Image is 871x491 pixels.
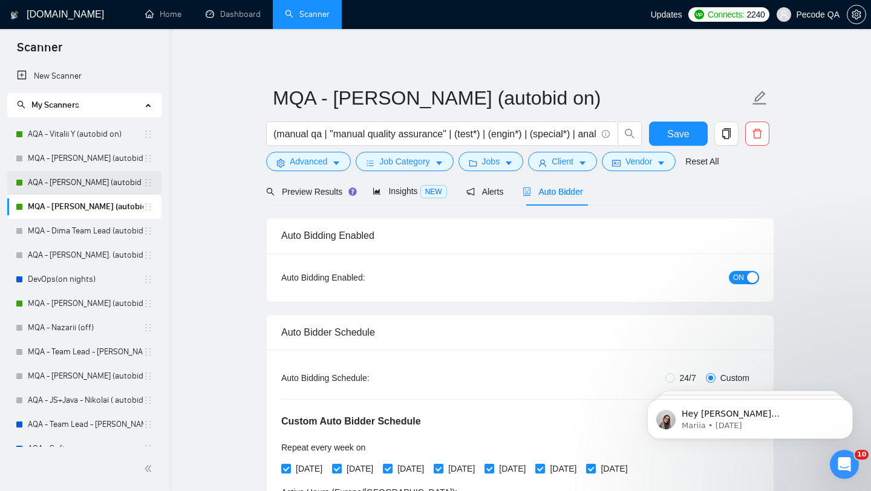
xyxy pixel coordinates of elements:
li: AQA - Vitalii Y (autobid on) [7,122,161,146]
a: MQA - [PERSON_NAME] (autobid off) [28,364,143,388]
a: MQA - Dima Team Lead (autobid on) [28,219,143,243]
li: AQA - JS+Java - Nikolai ( autobid off) [7,388,161,412]
span: holder [143,299,153,308]
span: [DATE] [545,462,581,475]
span: My Scanners [17,100,79,110]
a: homeHome [145,9,181,19]
span: edit [752,90,768,106]
li: New Scanner [7,64,161,88]
span: [DATE] [342,462,378,475]
img: logo [10,5,19,25]
a: MQA - [PERSON_NAME] (autobid on) [28,195,143,219]
span: NEW [420,185,447,198]
span: caret-down [332,158,341,167]
a: AQA - [PERSON_NAME] (autobid on) [28,171,143,195]
span: Auto Bidder [523,187,582,197]
span: bars [366,158,374,167]
span: holder [143,323,153,333]
button: folderJobscaret-down [458,152,524,171]
span: 2240 [746,8,765,21]
span: Custom [716,371,754,385]
span: 24/7 [675,371,701,385]
li: AQA - Polina (autobid on) [7,171,161,195]
button: setting [847,5,866,24]
h5: Custom Auto Bidder Schedule [281,414,421,429]
button: idcardVendorcaret-down [602,152,676,171]
span: holder [143,347,153,357]
iframe: Intercom notifications message [629,374,871,458]
li: MQA - Nazarii (off) [7,316,161,340]
span: info-circle [602,130,610,138]
span: setting [276,158,285,167]
span: copy [715,128,738,139]
span: holder [143,178,153,187]
div: Auto Bidding Schedule: [281,371,440,385]
span: Jobs [482,155,500,168]
span: Advanced [290,155,327,168]
span: [DATE] [596,462,632,475]
span: user [780,10,788,19]
span: caret-down [578,158,587,167]
a: New Scanner [17,64,152,88]
span: holder [143,154,153,163]
li: MQA - Dima Team Lead (autobid on) [7,219,161,243]
span: double-left [144,463,156,475]
a: searchScanner [285,9,330,19]
li: DevOps(on nights) [7,267,161,291]
span: [DATE] [393,462,429,475]
button: copy [714,122,739,146]
a: dashboardDashboard [206,9,261,19]
span: idcard [612,158,621,167]
li: MQA - Orest K. (autobid off) [7,364,161,388]
span: Job Category [379,155,429,168]
span: holder [143,202,153,212]
span: robot [523,187,531,196]
iframe: Intercom live chat [830,450,859,479]
a: MQA - [PERSON_NAME] (autobid off ) [28,146,143,171]
li: AQA - Team Lead - Polina (off) [7,412,161,437]
span: Scanner [7,39,72,64]
span: search [266,187,275,196]
li: AQA - Soft [7,437,161,461]
span: search [17,100,25,109]
span: holder [143,226,153,236]
span: holder [143,444,153,454]
span: Updates [651,10,682,19]
span: holder [143,420,153,429]
li: MQA - Olha S. (autobid off ) [7,146,161,171]
a: MQA - Nazarii (off) [28,316,143,340]
span: search [618,128,641,139]
span: holder [143,275,153,284]
span: Alerts [466,187,504,197]
a: AQA - [PERSON_NAME]. (autobid off day) [28,243,143,267]
span: holder [143,250,153,260]
span: Vendor [625,155,652,168]
span: [DATE] [443,462,480,475]
div: Auto Bidder Schedule [281,315,759,350]
button: search [618,122,642,146]
a: AQA - Vitalii Y (autobid on) [28,122,143,146]
a: AQA - Soft [28,437,143,461]
span: holder [143,371,153,381]
li: MQA - Alexander D. (autobid Off) [7,291,161,316]
a: Reset All [685,155,719,168]
li: AQA - JS - Yaroslav. (autobid off day) [7,243,161,267]
li: MQA - Team Lead - Ilona (autobid night off) (28.03) [7,340,161,364]
span: Preview Results [266,187,353,197]
span: Save [667,126,689,141]
span: 10 [855,450,869,460]
a: AQA - JS+Java - Nikolai ( autobid off) [28,388,143,412]
input: Scanner name... [273,83,749,113]
button: delete [745,122,769,146]
img: upwork-logo.png [694,10,704,19]
a: DevOps(on nights) [28,267,143,291]
span: delete [746,128,769,139]
span: [DATE] [291,462,327,475]
div: Auto Bidding Enabled [281,218,759,253]
span: caret-down [504,158,513,167]
span: holder [143,395,153,405]
a: AQA - Team Lead - [PERSON_NAME] (off) [28,412,143,437]
span: Client [552,155,573,168]
a: MQA - Team Lead - [PERSON_NAME] (autobid night off) (28.03) [28,340,143,364]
